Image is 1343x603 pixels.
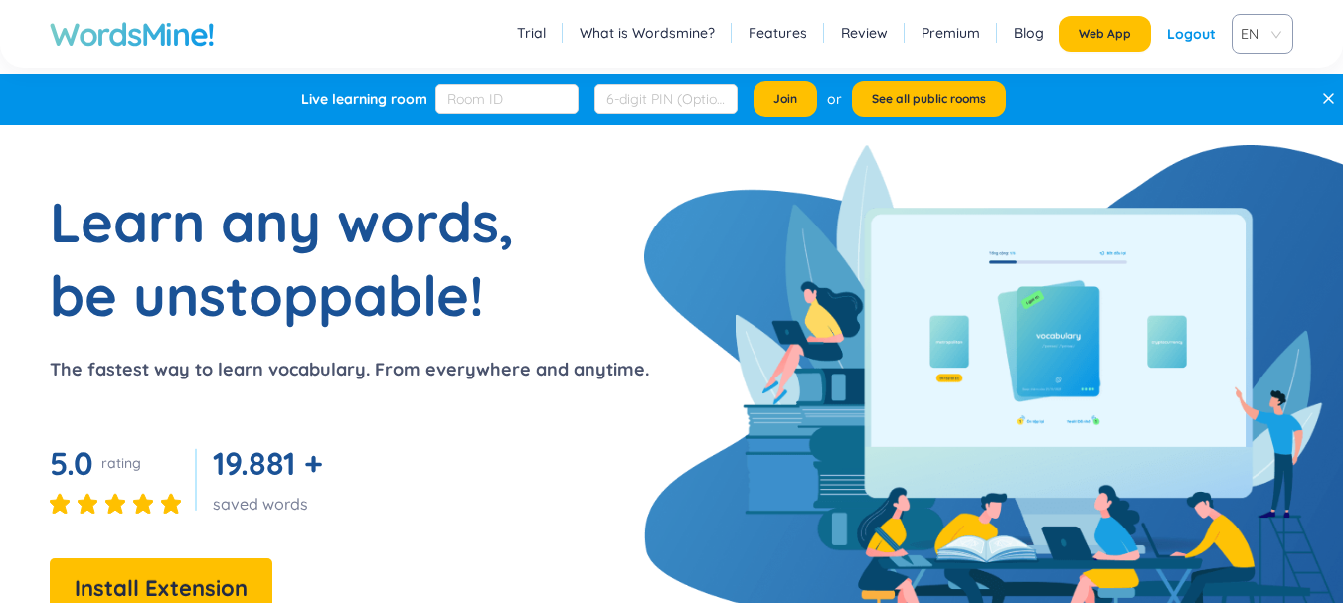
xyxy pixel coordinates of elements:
[1059,16,1151,52] button: Web App
[841,23,888,43] a: Review
[213,443,322,483] span: 19.881 +
[594,84,738,114] input: 6-digit PIN (Optional)
[435,84,579,114] input: Room ID
[1241,19,1276,49] span: VIE
[773,91,797,107] span: Join
[50,580,272,600] a: Install Extension
[872,91,986,107] span: See all public rooms
[754,81,817,117] button: Join
[50,356,649,383] p: The fastest way to learn vocabulary. From everywhere and anytime.
[852,81,1006,117] button: See all public rooms
[1167,16,1216,52] div: Logout
[50,185,547,332] h1: Learn any words, be unstoppable!
[922,23,980,43] a: Premium
[517,23,546,43] a: Trial
[50,443,93,483] span: 5.0
[1014,23,1044,43] a: Blog
[213,493,330,515] div: saved words
[580,23,715,43] a: What is Wordsmine?
[1079,26,1131,42] span: Web App
[101,453,141,473] div: rating
[749,23,807,43] a: Features
[827,88,842,110] div: or
[50,14,215,54] a: WordsMine!
[301,89,427,109] div: Live learning room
